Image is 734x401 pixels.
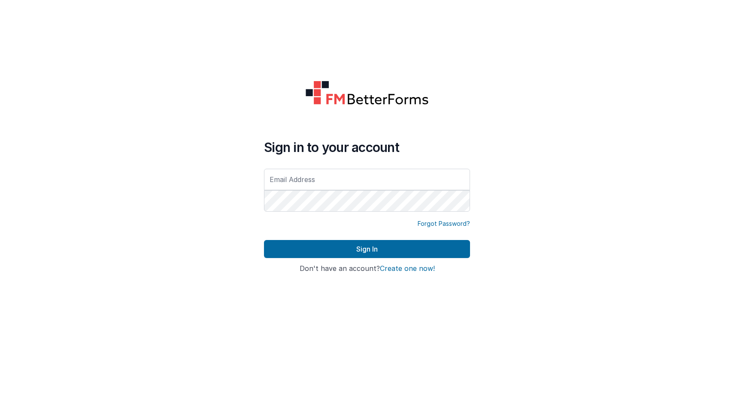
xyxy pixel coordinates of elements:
input: Email Address [264,169,470,190]
h4: Sign in to your account [264,140,470,155]
button: Sign In [264,240,470,258]
a: Forgot Password? [418,219,470,228]
button: Create one now! [380,265,435,273]
h4: Don't have an account? [264,265,470,273]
